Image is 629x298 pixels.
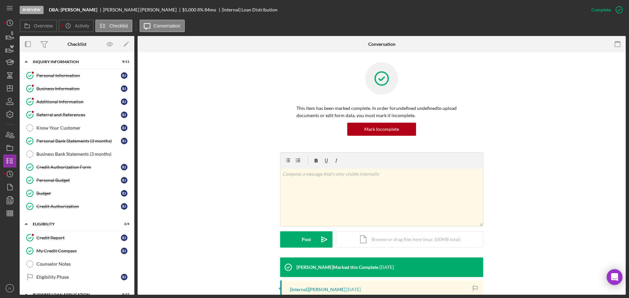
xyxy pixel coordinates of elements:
div: Complete [591,3,611,16]
a: Know Your CustomerRJ [23,121,131,134]
label: Conversation [154,23,181,28]
div: Personal Bank Statements (3 months) [36,138,121,144]
p: This item has been marked complete. In order for undefined undefined to upload documents or edit ... [296,105,467,119]
div: Know Your Customer [36,125,121,131]
button: Checklist [95,20,132,32]
div: INQUIRY INFORMATION [33,60,113,64]
div: R J [121,125,127,131]
div: Budget [36,191,121,196]
div: My Credit Compass [36,248,121,254]
a: Personal InformationRJ [23,69,131,82]
a: Referral and ReferencesRJ [23,108,131,121]
div: R J [121,138,127,144]
div: Mark Incomplete [364,123,399,136]
div: Credit Authorization [36,204,121,209]
a: Additional InformationRJ [23,95,131,108]
a: Counselor Notes [23,257,131,271]
div: R J [121,98,127,105]
label: Checklist [109,23,128,28]
a: Eligibility PhaseRJ [23,271,131,284]
div: Personal Information [36,73,121,78]
div: Credit Report [36,235,121,240]
button: Complete [585,3,626,16]
a: Credit Authorization FormRJ [23,161,131,174]
div: Conversation [368,42,395,47]
div: Post [302,231,311,248]
div: R J [121,248,127,254]
div: R J [121,190,127,197]
a: My Credit CompassRJ [23,244,131,257]
button: Activity [59,20,93,32]
div: 84 mo [204,7,216,12]
a: Credit ReportRJ [23,231,131,244]
div: [Internal] Loan Distribution [222,7,277,12]
span: $5,000 [182,7,196,12]
div: R J [121,112,127,118]
div: In Review [20,6,44,14]
div: Personal Budget [36,178,121,183]
label: Activity [75,23,89,28]
b: DBA: [PERSON_NAME] [49,7,97,12]
div: [Internal] [PERSON_NAME] [290,287,345,292]
div: ELIGIBILITY [33,222,113,226]
div: Referral and References [36,112,121,117]
div: Open Intercom Messenger [607,269,622,285]
div: Additional Information [36,99,121,104]
button: IV [3,282,16,295]
button: Post [280,231,333,248]
div: [PERSON_NAME] [PERSON_NAME] [103,7,182,12]
div: Credit Authorization Form [36,165,121,170]
time: 2025-09-17 14:49 [346,287,361,292]
button: Conversation [140,20,185,32]
label: Overview [34,23,53,28]
div: R J [121,235,127,241]
div: Business Information [36,86,121,91]
text: IV [8,287,11,290]
a: Personal BudgetRJ [23,174,131,187]
a: Credit AuthorizationRJ [23,200,131,213]
div: [PERSON_NAME] Marked this Complete [296,265,378,270]
div: 8 % [197,7,203,12]
time: 2025-09-17 14:49 [379,265,394,270]
div: Counselor Notes [36,261,131,267]
button: Mark Incomplete [347,123,416,136]
div: Checklist [67,42,86,47]
div: 8 / 27 [118,293,129,297]
div: R J [121,203,127,210]
div: BUSINESS LOAN APPLICATION [33,293,113,297]
a: Business InformationRJ [23,82,131,95]
div: 9 / 11 [118,60,129,64]
a: BudgetRJ [23,187,131,200]
div: Eligibility Phase [36,274,121,280]
div: R J [121,177,127,184]
a: Business Bank Statements (3 months) [23,148,131,161]
div: 2 / 4 [118,222,129,226]
div: R J [121,164,127,170]
button: Overview [20,20,57,32]
div: R J [121,274,127,280]
a: Personal Bank Statements (3 months)RJ [23,134,131,148]
div: R J [121,85,127,92]
div: R J [121,72,127,79]
div: Business Bank Statements (3 months) [36,151,131,157]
